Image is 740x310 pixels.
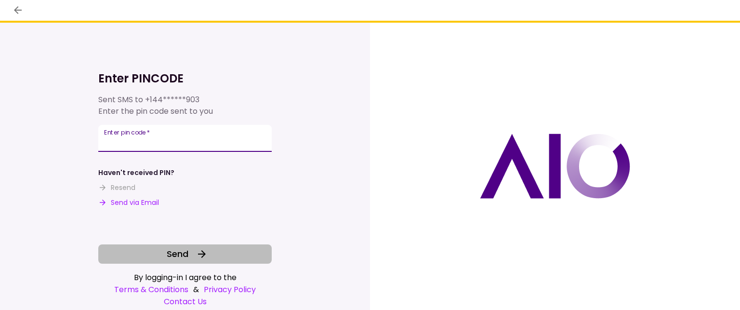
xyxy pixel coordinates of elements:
[10,2,26,18] button: back
[98,71,272,86] h1: Enter PINCODE
[98,283,272,296] div: &
[167,247,188,260] span: Send
[104,128,150,136] label: Enter pin code
[204,283,256,296] a: Privacy Policy
[98,271,272,283] div: By logging-in I agree to the
[98,94,272,117] div: Sent SMS to Enter the pin code sent to you
[98,296,272,308] a: Contact Us
[98,244,272,264] button: Send
[480,134,630,199] img: AIO logo
[114,283,188,296] a: Terms & Conditions
[98,168,174,178] div: Haven't received PIN?
[98,183,135,193] button: Resend
[98,198,159,208] button: Send via Email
